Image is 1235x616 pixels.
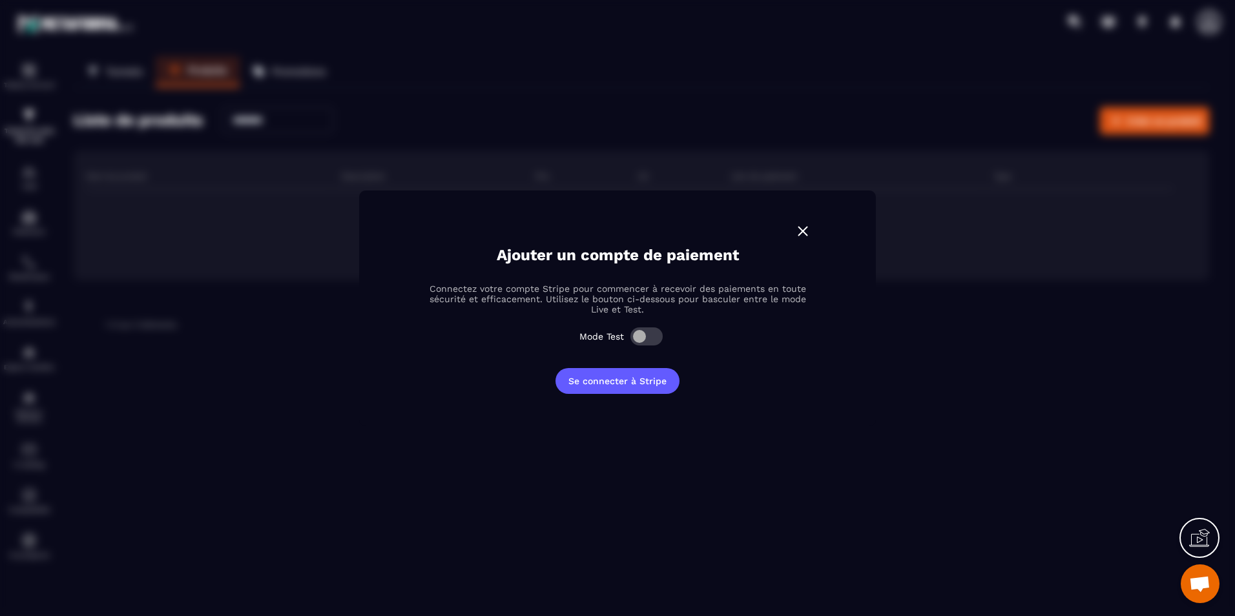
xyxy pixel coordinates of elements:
[794,223,811,240] img: close-w.0bb75850.svg
[579,331,624,342] label: Mode Test
[424,283,811,314] p: Connectez votre compte Stripe pour commencer à recevoir des paiements en toute sécurité et effica...
[497,246,739,264] p: Ajouter un compte de paiement
[1181,564,1219,603] a: Ouvrir le chat
[555,368,680,394] button: Se connecter à Stripe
